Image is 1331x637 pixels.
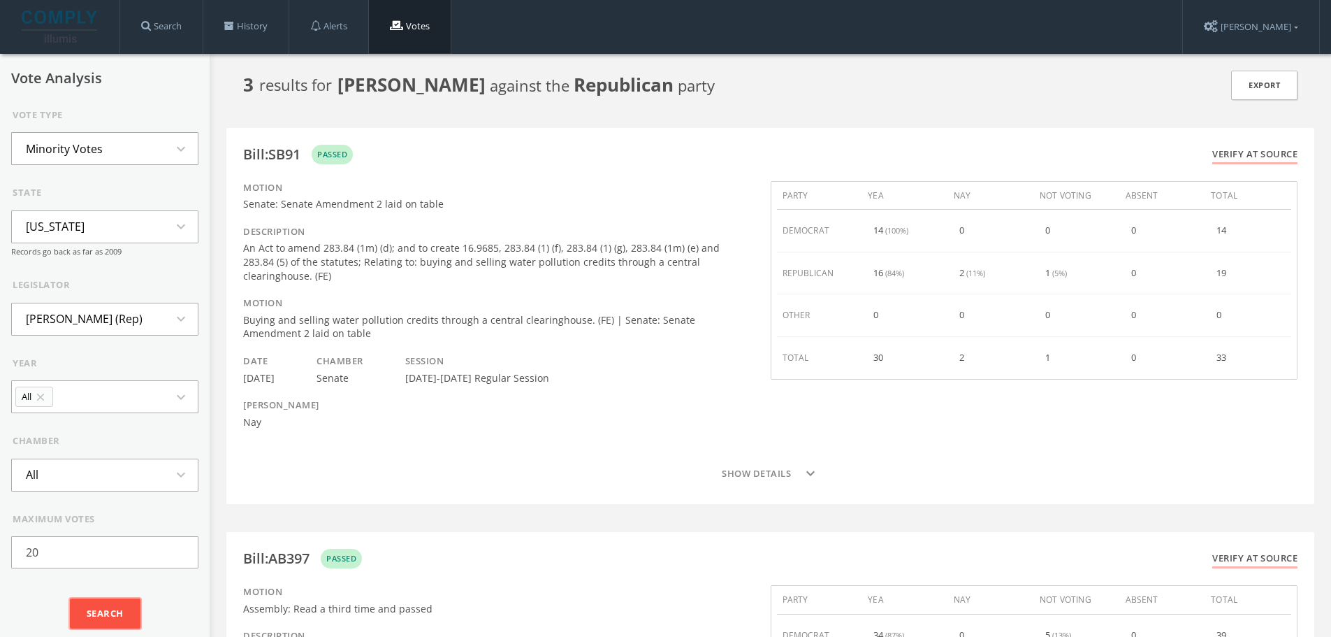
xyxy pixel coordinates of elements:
li: Allclose [15,387,53,408]
span: (11%) [966,266,985,280]
a: Verify at source [1212,148,1297,164]
div: maximum votes [13,513,198,527]
div: not voting [1034,182,1120,210]
div: 0 [1131,266,1138,280]
div: 0 [1216,308,1223,322]
span: (100%) [885,224,908,238]
i: expand_more [802,465,819,482]
div: Nay [243,415,319,429]
a: Verify at source [1212,552,1297,568]
div: 33 [1216,351,1228,365]
button: Allcloseexpand_more [11,380,198,413]
div: Chamber [317,355,363,368]
b: Republican [574,72,674,97]
div: 2 [959,351,966,365]
div: total [1205,586,1291,614]
div: republican [777,259,863,287]
div: 30 [873,351,885,365]
img: illumis [22,10,100,43]
div: passed [312,145,353,164]
div: Senate: Senate Amendment 2 laid on table [243,197,736,211]
span: against the party [337,75,715,96]
div: 16 [873,266,904,280]
div: Description [243,225,736,239]
button: Minority Votesexpand_more [11,132,198,165]
div: democrat [777,217,863,245]
li: [PERSON_NAME] (Rep) [12,303,157,334]
a: Export [1231,71,1297,101]
div: Date [243,355,275,368]
div: 0 [959,308,966,322]
button: [US_STATE]expand_more [11,210,198,243]
div: 14 [873,224,908,238]
div: chamber [13,434,198,448]
div: 2 [959,266,985,280]
div: Vote Type [13,108,198,122]
div: result s for [243,71,715,99]
h2: Vote Analysis [11,71,198,86]
button: Show detailsexpand_more [243,459,1297,487]
div: Senate [317,371,363,385]
div: total [1205,182,1291,210]
div: Records go back as far as 2009 [11,246,198,258]
div: 0 [1045,308,1052,322]
li: [US_STATE] [12,211,99,242]
div: nay [948,182,1034,210]
div: Assembly: Read a third time and passed [243,602,736,616]
div: 0 [1045,224,1052,238]
i: expand_more [173,466,198,483]
span: 3 [243,71,259,99]
div: yea [862,182,948,210]
div: absent [1120,586,1206,614]
div: An Act to amend 283.84 (1m) (d); and to create 16.9685, 283.84 (1) (f), 283.84 (1) (g), 283.84 (1... [243,241,736,282]
button: [PERSON_NAME] (Rep)expand_more [11,303,198,336]
div: 1 [1045,266,1067,280]
div: 0 [1131,351,1138,365]
div: 19 [1216,266,1228,280]
i: close [34,391,47,403]
div: Motion [243,181,736,195]
i: expand_more [173,218,198,235]
div: nay [948,586,1034,614]
div: not voting [1034,586,1120,614]
div: passed [321,549,362,568]
button: Allexpand_more [11,459,198,492]
li: Minority Votes [12,134,117,164]
div: Bill : SB91 [243,148,300,162]
div: Session [405,355,549,368]
span: (84%) [885,266,904,280]
div: total [777,344,863,372]
div: [DATE]-[DATE] Regular Session [405,371,549,385]
div: party [777,182,863,210]
div: absent [1120,182,1206,210]
div: state [13,186,198,200]
div: 0 [959,224,966,238]
div: party [777,586,863,614]
span: (5%) [1052,266,1067,280]
i: expand_more [173,310,198,327]
div: [PERSON_NAME] [243,399,319,413]
div: 14 [1216,224,1228,238]
div: yea [862,586,948,614]
i: expand_more [173,141,198,157]
div: 0 [1131,308,1138,322]
div: Motion [243,585,736,599]
div: 0 [1131,224,1138,238]
div: Buying and selling water pollution credits through a central clearinghouse. (FE) | Senate: Senate... [243,313,736,341]
div: Motion [243,296,736,310]
div: Bill : AB397 [243,552,310,566]
div: 0 [873,308,880,322]
div: [DATE] [243,371,275,385]
i: expand_more [173,389,198,406]
div: year [13,357,198,371]
input: Search [70,599,140,629]
div: legislator [13,278,198,292]
div: other [777,301,863,329]
b: [PERSON_NAME] [337,72,486,97]
li: All [12,459,52,490]
div: 1 [1045,351,1052,365]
